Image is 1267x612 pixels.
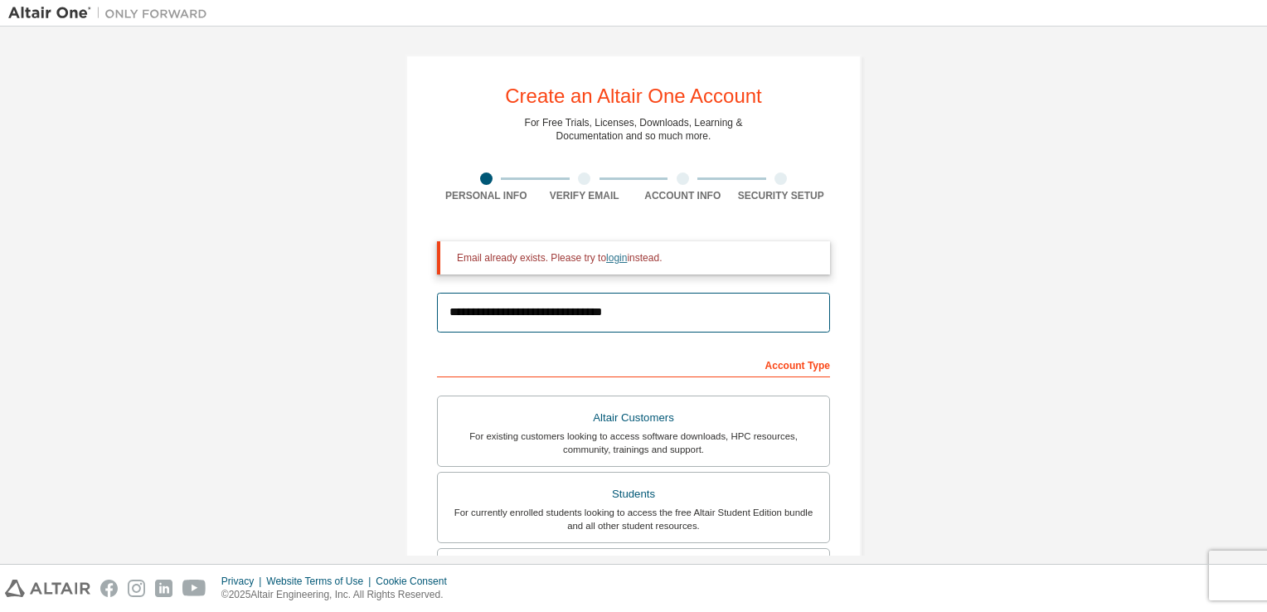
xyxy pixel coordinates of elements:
[505,86,762,106] div: Create an Altair One Account
[525,116,743,143] div: For Free Trials, Licenses, Downloads, Learning & Documentation and so much more.
[448,430,819,456] div: For existing customers looking to access software downloads, HPC resources, community, trainings ...
[155,580,172,597] img: linkedin.svg
[732,189,831,202] div: Security Setup
[376,575,456,588] div: Cookie Consent
[448,406,819,430] div: Altair Customers
[8,5,216,22] img: Altair One
[536,189,634,202] div: Verify Email
[182,580,206,597] img: youtube.svg
[221,575,266,588] div: Privacy
[266,575,376,588] div: Website Terms of Use
[606,252,627,264] a: login
[437,351,830,377] div: Account Type
[221,588,457,602] p: © 2025 Altair Engineering, Inc. All Rights Reserved.
[448,506,819,532] div: For currently enrolled students looking to access the free Altair Student Edition bundle and all ...
[128,580,145,597] img: instagram.svg
[5,580,90,597] img: altair_logo.svg
[100,580,118,597] img: facebook.svg
[633,189,732,202] div: Account Info
[437,189,536,202] div: Personal Info
[448,483,819,506] div: Students
[457,251,817,265] div: Email already exists. Please try to instead.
